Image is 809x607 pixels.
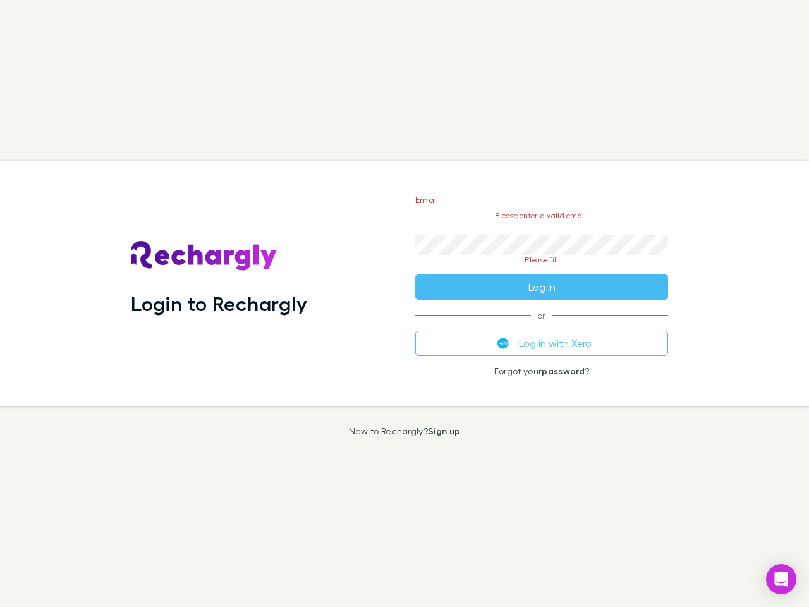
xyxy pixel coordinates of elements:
img: Xero's logo [497,338,509,349]
h1: Login to Rechargly [131,291,307,316]
button: Log in [415,274,668,300]
img: Rechargly's Logo [131,241,277,271]
a: password [542,365,585,376]
p: Please enter a valid email. [415,211,668,220]
p: New to Rechargly? [349,426,461,436]
p: Please fill [415,255,668,264]
div: Open Intercom Messenger [766,564,796,594]
p: Forgot your ? [415,366,668,376]
a: Sign up [428,426,460,436]
button: Log in with Xero [415,331,668,356]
